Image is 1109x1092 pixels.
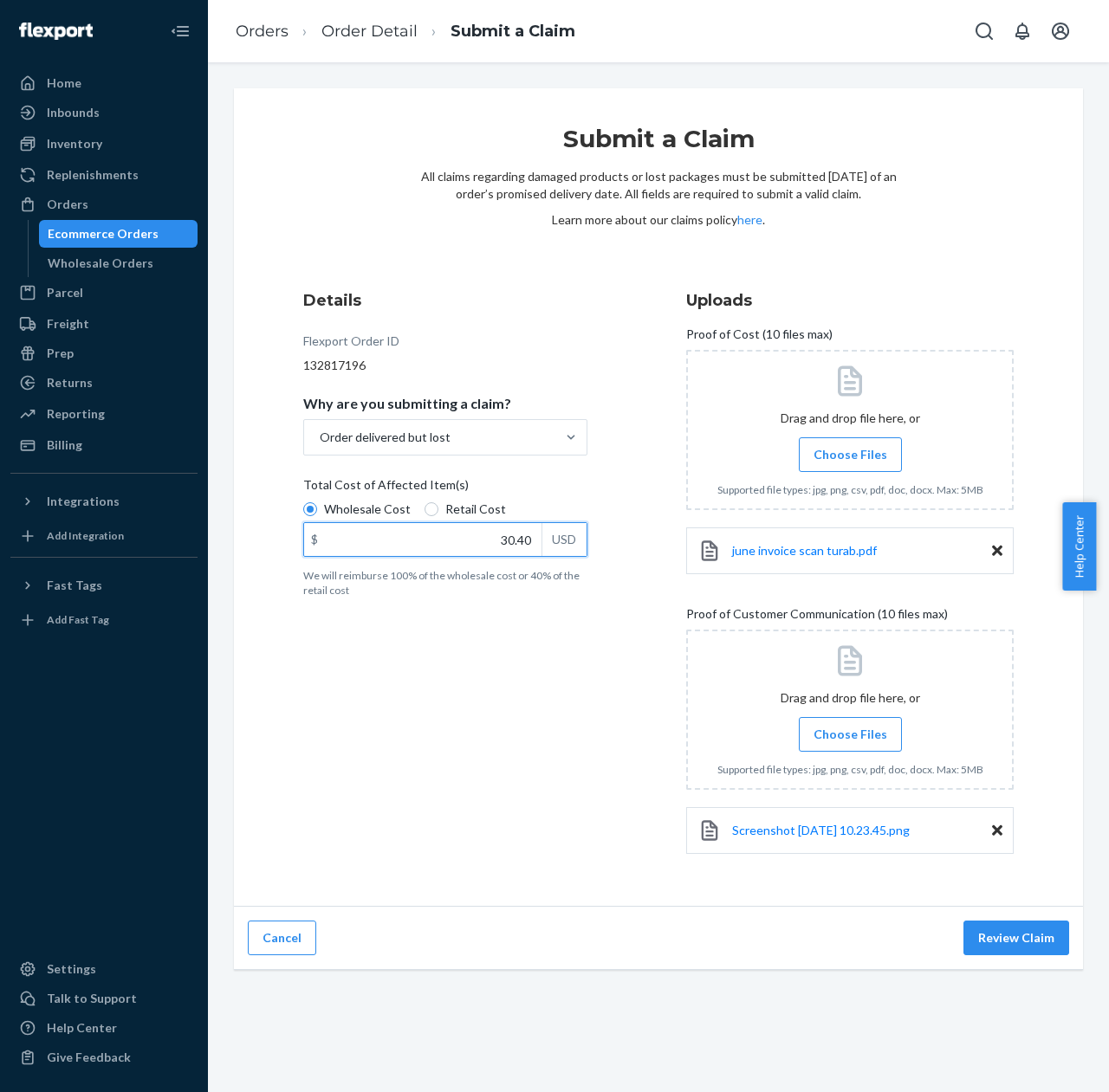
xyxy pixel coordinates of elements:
[47,577,102,594] div: Fast Tags
[47,345,74,362] div: Prep
[236,22,289,41] a: Orders
[47,493,120,510] div: Integrations
[304,523,325,556] div: $
[163,14,198,48] button: Close Navigation
[967,14,1002,48] button: Open Search Box
[47,528,124,543] div: Add Integration
[10,161,198,189] a: Replenishments
[321,22,418,41] a: Order Detail
[686,605,948,630] span: Proof of Customer Communication (10 files max)
[10,572,198,599] button: Fast Tags
[425,502,438,516] input: Retail Cost
[814,446,887,463] span: Choose Files
[47,74,81,92] div: Home
[10,279,198,307] a: Parcel
[732,823,910,837] span: Screenshot [DATE] 10.23.45.png
[47,960,96,978] div: Settings
[47,284,83,301] div: Parcel
[47,196,88,213] div: Orders
[814,726,887,743] span: Choose Files
[451,22,575,41] a: Submit a Claim
[47,436,82,454] div: Billing
[47,1019,117,1037] div: Help Center
[47,374,93,391] div: Returns
[10,69,198,97] a: Home
[542,523,587,556] div: USD
[47,990,137,1007] div: Talk to Support
[1043,14,1078,48] button: Open account menu
[48,255,153,272] div: Wholesale Orders
[19,23,93,40] img: Flexport logo
[303,357,587,374] div: 132817196
[304,523,542,556] input: $USD
[1005,14,1040,48] button: Open notifications
[303,502,317,516] input: Wholesale Cost
[445,501,506,518] span: Retail Cost
[222,6,589,57] ol: breadcrumbs
[10,606,198,634] a: Add Fast Tag
[47,315,89,333] div: Freight
[303,476,469,501] span: Total Cost of Affected Item(s)
[47,104,100,121] div: Inbounds
[303,568,587,598] p: We will reimburse 100% of the wholesale cost or 40% of the retail cost
[963,921,1069,955] button: Review Claim
[303,289,587,312] h3: Details
[732,822,910,839] a: Screenshot [DATE] 10.23.45.png
[324,501,411,518] span: Wholesale Cost
[10,400,198,428] a: Reporting
[10,339,198,367] a: Prep
[39,220,198,248] a: Ecommerce Orders
[10,522,198,550] a: Add Integration
[303,333,399,357] div: Flexport Order ID
[47,405,105,423] div: Reporting
[10,1044,198,1071] button: Give Feedback
[1062,502,1096,591] button: Help Center
[10,1014,198,1042] a: Help Center
[420,123,897,168] h1: Submit a Claim
[303,395,511,412] p: Why are you submitting a claim?
[47,1049,131,1066] div: Give Feedback
[47,166,139,184] div: Replenishments
[10,369,198,397] a: Returns
[420,211,897,229] p: Learn more about our claims policy .
[10,955,198,983] a: Settings
[47,612,109,627] div: Add Fast Tag
[47,135,102,152] div: Inventory
[320,429,451,446] div: Order delivered but lost
[10,191,198,218] a: Orders
[248,921,316,955] button: Cancel
[10,130,198,158] a: Inventory
[732,542,877,559] a: june invoice scan turab.pdf
[10,99,198,126] a: Inbounds
[10,310,198,338] a: Freight
[732,543,877,558] span: june invoice scan turab.pdf
[48,225,159,242] div: Ecommerce Orders
[686,326,833,350] span: Proof of Cost (10 files max)
[686,289,1014,312] h3: Uploads
[10,431,198,459] a: Billing
[39,249,198,277] a: Wholesale Orders
[737,212,762,227] a: here
[10,488,198,515] button: Integrations
[10,985,198,1012] a: Talk to Support
[420,168,897,203] p: All claims regarding damaged products or lost packages must be submitted [DATE] of an order’s pro...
